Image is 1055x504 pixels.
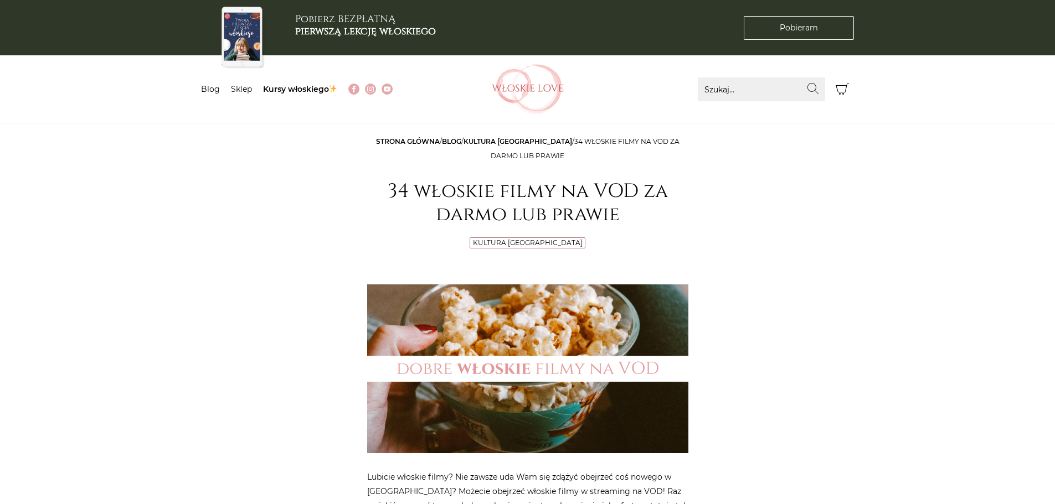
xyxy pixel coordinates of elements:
[263,84,338,94] a: Kursy włoskiego
[473,238,583,247] a: Kultura [GEOGRAPHIC_DATA]
[367,180,688,226] h1: 34 włoskie filmy na VOD za darmo lub prawie
[376,137,440,146] a: Strona główna
[698,77,825,101] input: Szukaj...
[295,13,436,37] h3: Pobierz BEZPŁATNĄ
[329,85,337,92] img: ✨
[295,24,436,38] b: pierwszą lekcję włoskiego
[780,22,818,34] span: Pobieram
[201,84,220,94] a: Blog
[492,64,564,114] img: Włoskielove
[231,84,252,94] a: Sklep
[464,137,572,146] a: Kultura [GEOGRAPHIC_DATA]
[831,77,855,101] button: Koszyk
[442,137,461,146] a: Blog
[376,137,680,160] span: / / /
[744,16,854,40] a: Pobieram
[491,137,680,160] span: 34 włoskie filmy na VOD za darmo lub prawie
